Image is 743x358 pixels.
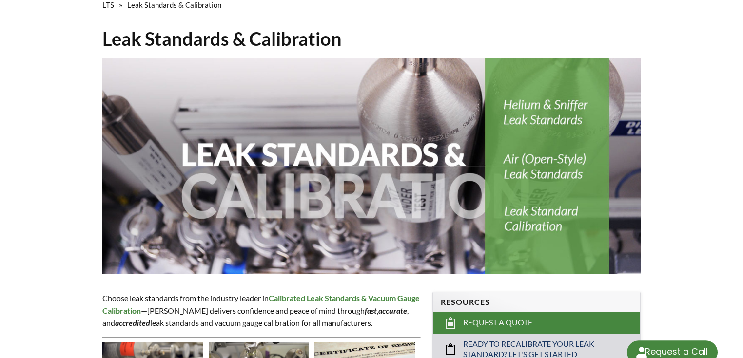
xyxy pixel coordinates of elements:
[102,293,420,315] strong: Calibrated Leak Standards & Vacuum Gauge Calibration
[365,306,377,315] em: fast
[463,318,532,328] span: Request a Quote
[102,0,114,9] span: LTS
[441,297,632,307] h4: Resources
[127,0,221,9] span: Leak Standards & Calibration
[115,318,150,327] em: accredited
[378,306,407,315] strong: accurate
[102,27,641,51] h1: Leak Standards & Calibration
[102,58,641,273] img: Leak Standards & Calibration header
[433,312,640,334] a: Request a Quote
[102,292,421,329] p: Choose leak standards from the industry leader in —[PERSON_NAME] delivers confidence and peace of...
